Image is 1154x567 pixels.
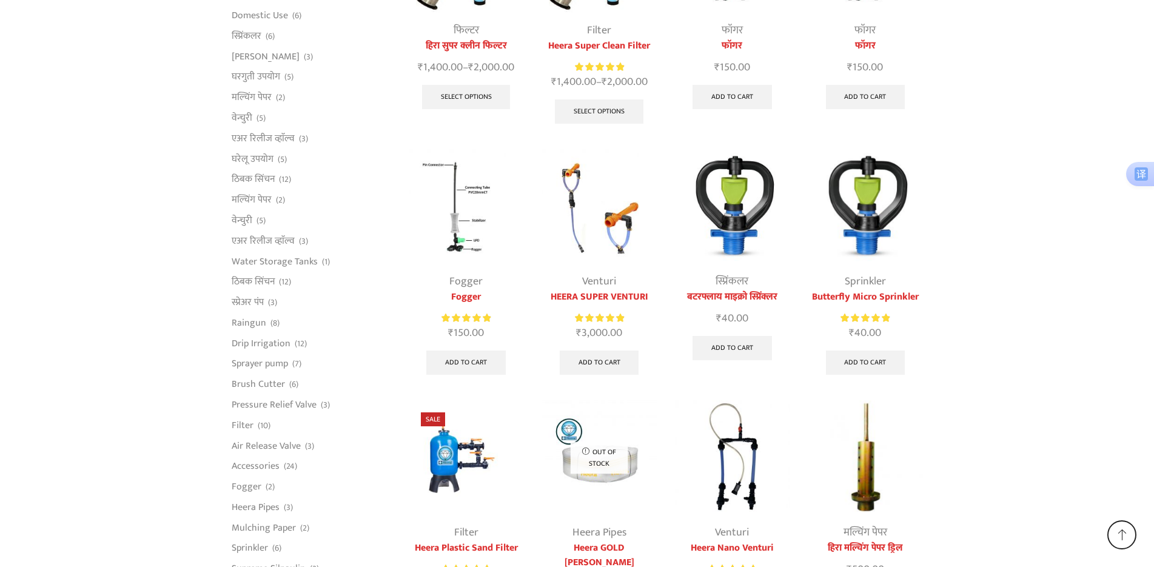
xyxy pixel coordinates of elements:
bdi: 1,400.00 [551,73,596,91]
a: Sprinkler [845,272,886,290]
span: ₹ [849,324,854,342]
bdi: 1,400.00 [418,58,463,76]
a: Filter [587,21,611,39]
span: (2) [276,92,285,104]
img: Butterfly Micro Sprinkler [808,149,922,264]
a: Butterfly Micro Sprinkler [808,290,922,304]
a: स्प्रिंकलर [232,25,261,46]
span: (5) [257,112,266,124]
a: Add to cart: “फॉगर” [826,85,905,109]
span: (3) [321,399,330,411]
a: Venturi [715,523,749,542]
a: Add to cart: “Fogger” [426,351,506,375]
span: ₹ [602,73,607,91]
div: Rated 5.00 out of 5 [575,61,624,73]
p: Out of stock [571,441,628,474]
bdi: 2,000.00 [468,58,514,76]
span: (6) [292,10,301,22]
span: (1) [322,256,330,268]
a: वेन्चुरी [232,210,252,230]
img: Heera Plastic Sand Filter [409,400,523,515]
bdi: 40.00 [849,324,881,342]
a: फॉगर [854,21,876,39]
a: घरगुती उपयोग [232,67,280,87]
a: हिरा सुपर क्लीन फिल्टर [409,39,523,53]
a: Heera Pipes [572,523,626,542]
span: (24) [284,460,297,472]
a: Drip Irrigation [232,333,290,354]
span: Rated out of 5 [575,312,624,324]
a: Heera Super Clean Filter [542,39,656,53]
span: Sale [421,412,445,426]
span: (3) [284,502,293,514]
a: Accessories [232,456,280,477]
a: Raingun [232,312,266,333]
span: (6) [289,378,298,391]
div: Rated 5.00 out of 5 [575,312,624,324]
a: [PERSON_NAME] [232,46,300,67]
img: Heera Super Venturi [542,149,656,264]
span: – [542,74,656,90]
span: (2) [300,522,309,534]
a: एअर रिलीज व्हाॅल्व [232,128,295,149]
span: (10) [258,420,270,432]
a: Fogger [409,290,523,304]
span: ₹ [468,58,474,76]
span: (3) [305,440,314,452]
a: Sprayer pump [232,354,288,374]
bdi: 150.00 [448,324,484,342]
a: एअर रिलीज व्हाॅल्व [232,230,295,251]
span: (12) [279,276,291,288]
span: (6) [266,30,275,42]
span: (3) [299,133,308,145]
bdi: 40.00 [716,309,748,327]
a: Select options for “Heera Super Clean Filter” [555,99,643,124]
a: Fogger [232,477,261,497]
img: बटरफ्लाय माइक्रो स्प्रिंक्लर [675,149,790,264]
span: ₹ [551,73,557,91]
img: Heera GOLD Krishi Pipe [542,400,656,515]
a: फॉगर [722,21,743,39]
span: ₹ [847,58,853,76]
a: Filter [454,523,478,542]
a: ठिबक सिंचन [232,272,275,292]
a: Add to cart: “बटरफ्लाय माइक्रो स्प्रिंक्लर” [693,336,772,360]
span: (5) [257,215,266,227]
a: मल्चिंग पेपर [232,190,272,210]
img: Fogger [409,149,523,264]
bdi: 2,000.00 [602,73,648,91]
span: (12) [295,338,307,350]
a: मल्चिंग पेपर [844,523,887,542]
div: Rated 5.00 out of 5 [840,312,890,324]
span: Rated out of 5 [441,312,491,324]
a: Domestic Use [232,5,288,26]
span: (12) [279,173,291,186]
a: Mulching Paper [232,517,296,538]
span: (7) [292,358,301,370]
a: Heera Nano Venturi [675,541,790,555]
a: स्प्रिंकलर [716,272,748,290]
a: ठिबक सिंचन [232,169,275,190]
span: (5) [278,153,287,166]
a: Heera Plastic Sand Filter [409,541,523,555]
a: Water Storage Tanks [232,251,318,272]
a: घरेलू उपयोग [232,149,273,169]
a: फिल्टर [454,21,479,39]
span: (6) [272,542,281,554]
bdi: 150.00 [714,58,750,76]
bdi: 150.00 [847,58,883,76]
span: (8) [270,317,280,329]
a: हिरा मल्चिंग पेपर ड्रिल [808,541,922,555]
a: मल्चिंग पेपर [232,87,272,108]
div: Rated 5.00 out of 5 [441,312,491,324]
span: (3) [299,235,308,247]
span: (3) [304,51,313,63]
span: ₹ [418,58,423,76]
a: Venturi [582,272,616,290]
span: ₹ [714,58,720,76]
img: Mulching Paper Hole [808,400,922,515]
a: Add to cart: “HEERA SUPER VENTURI” [560,351,639,375]
span: ₹ [448,324,454,342]
span: – [409,59,523,76]
a: Add to cart: “फॉगर” [693,85,772,109]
